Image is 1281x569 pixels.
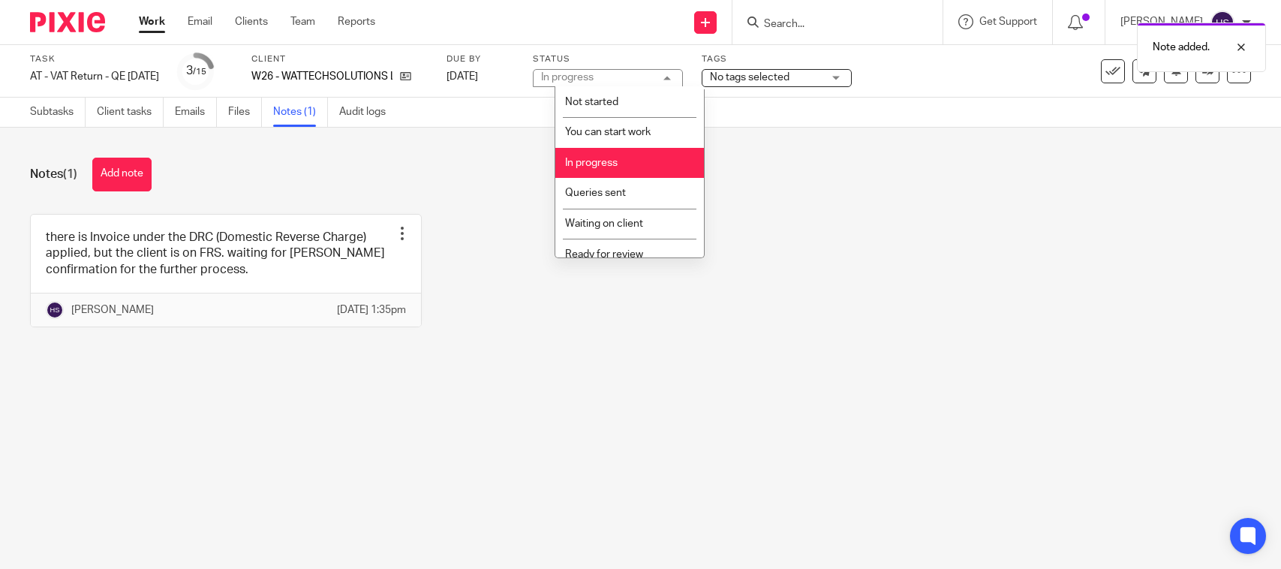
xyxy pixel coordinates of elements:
a: Emails [175,98,217,127]
span: (1) [63,168,77,180]
a: Audit logs [339,98,397,127]
div: 3 [186,62,206,80]
span: Queries sent [565,188,626,198]
a: Notes (1) [273,98,328,127]
a: Files [228,98,262,127]
a: Team [290,14,315,29]
span: [DATE] [447,71,478,82]
div: AT - VAT Return - QE 31-07-2025 [30,69,159,84]
span: Waiting on client [565,218,643,229]
p: [DATE] 1:35pm [337,303,406,318]
p: Note added. [1153,40,1210,55]
div: AT - VAT Return - QE [DATE] [30,69,159,84]
span: In progress [565,158,618,168]
a: Clients [235,14,268,29]
span: Not started [565,97,618,107]
p: W26 - WATTECHSOLUTIONS LTD [251,69,392,84]
a: Client tasks [97,98,164,127]
span: You can start work [565,127,651,137]
span: No tags selected [710,72,789,83]
label: Due by [447,53,514,65]
button: Add note [92,158,152,191]
p: [PERSON_NAME] [71,303,154,318]
label: Task [30,53,159,65]
h1: Notes [30,167,77,182]
a: Subtasks [30,98,86,127]
label: Client [251,53,428,65]
label: Status [533,53,683,65]
img: Pixie [30,12,105,32]
a: Reports [338,14,375,29]
img: svg%3E [1210,11,1234,35]
a: Work [139,14,165,29]
a: Email [188,14,212,29]
div: In progress [541,72,594,83]
span: Ready for review [565,249,643,260]
small: /15 [193,68,206,76]
img: svg%3E [46,301,64,319]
